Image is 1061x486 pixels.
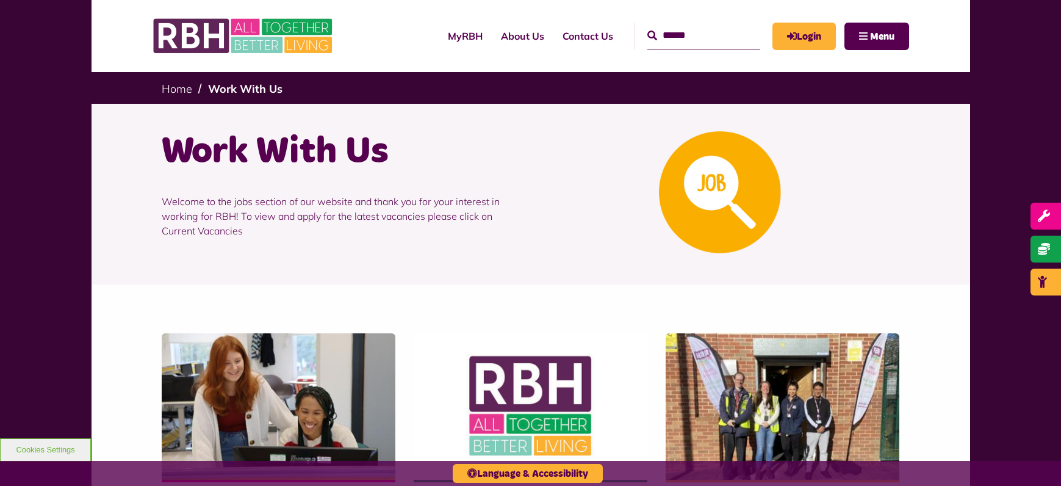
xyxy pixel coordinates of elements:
a: About Us [492,20,553,53]
a: Contact Us [553,20,622,53]
a: Home [162,82,192,96]
img: IMG 1470 [162,333,395,480]
button: Navigation [844,23,909,50]
a: Work With Us [208,82,282,96]
iframe: Netcall Web Assistant for live chat [1006,431,1061,486]
img: RBH [153,12,336,60]
a: MyRBH [772,23,836,50]
h1: Work With Us [162,128,522,176]
a: MyRBH [439,20,492,53]
button: Language & Accessibility [453,464,603,483]
p: Welcome to the jobs section of our website and thank you for your interest in working for RBH! To... [162,176,522,256]
img: RBH Logo Social Media 480X360 (1) [414,333,647,480]
img: Looking For A Job [659,131,781,253]
span: Menu [870,32,894,42]
img: Dropinfreehold2 [666,333,899,480]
